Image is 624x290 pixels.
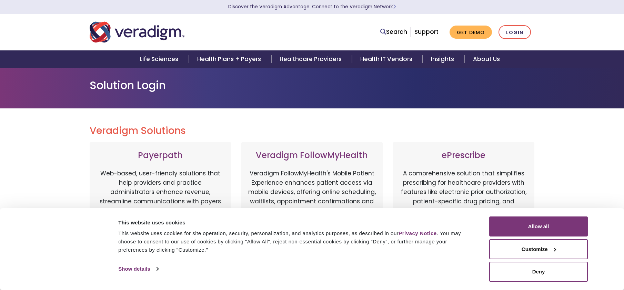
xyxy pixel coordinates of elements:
a: Discover the Veradigm Advantage: Connect to the Veradigm NetworkLearn More [228,3,396,10]
button: Customize [489,239,588,259]
a: Login [499,25,531,39]
span: Learn More [393,3,396,10]
a: Get Demo [450,26,492,39]
a: Healthcare Providers [271,50,352,68]
a: Health Plans + Payers [189,50,271,68]
h3: Payerpath [97,151,224,161]
p: Web-based, user-friendly solutions that help providers and practice administrators enhance revenu... [97,169,224,241]
div: This website uses cookies [118,219,474,227]
h3: ePrescribe [400,151,527,161]
a: Show details [118,264,158,274]
button: Allow all [489,216,588,236]
a: Privacy Notice [399,230,436,236]
p: Veradigm FollowMyHealth's Mobile Patient Experience enhances patient access via mobile devices, o... [248,169,376,234]
a: Insights [423,50,464,68]
a: Health IT Vendors [352,50,423,68]
div: This website uses cookies for site operation, security, personalization, and analytics purposes, ... [118,229,474,254]
a: Life Sciences [131,50,189,68]
img: Veradigm logo [90,21,184,43]
a: Search [380,27,407,37]
h3: Veradigm FollowMyHealth [248,151,376,161]
p: A comprehensive solution that simplifies prescribing for healthcare providers with features like ... [400,169,527,241]
button: Deny [489,262,588,282]
a: About Us [465,50,508,68]
a: Support [414,28,439,36]
h1: Solution Login [90,79,534,92]
h2: Veradigm Solutions [90,125,534,137]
